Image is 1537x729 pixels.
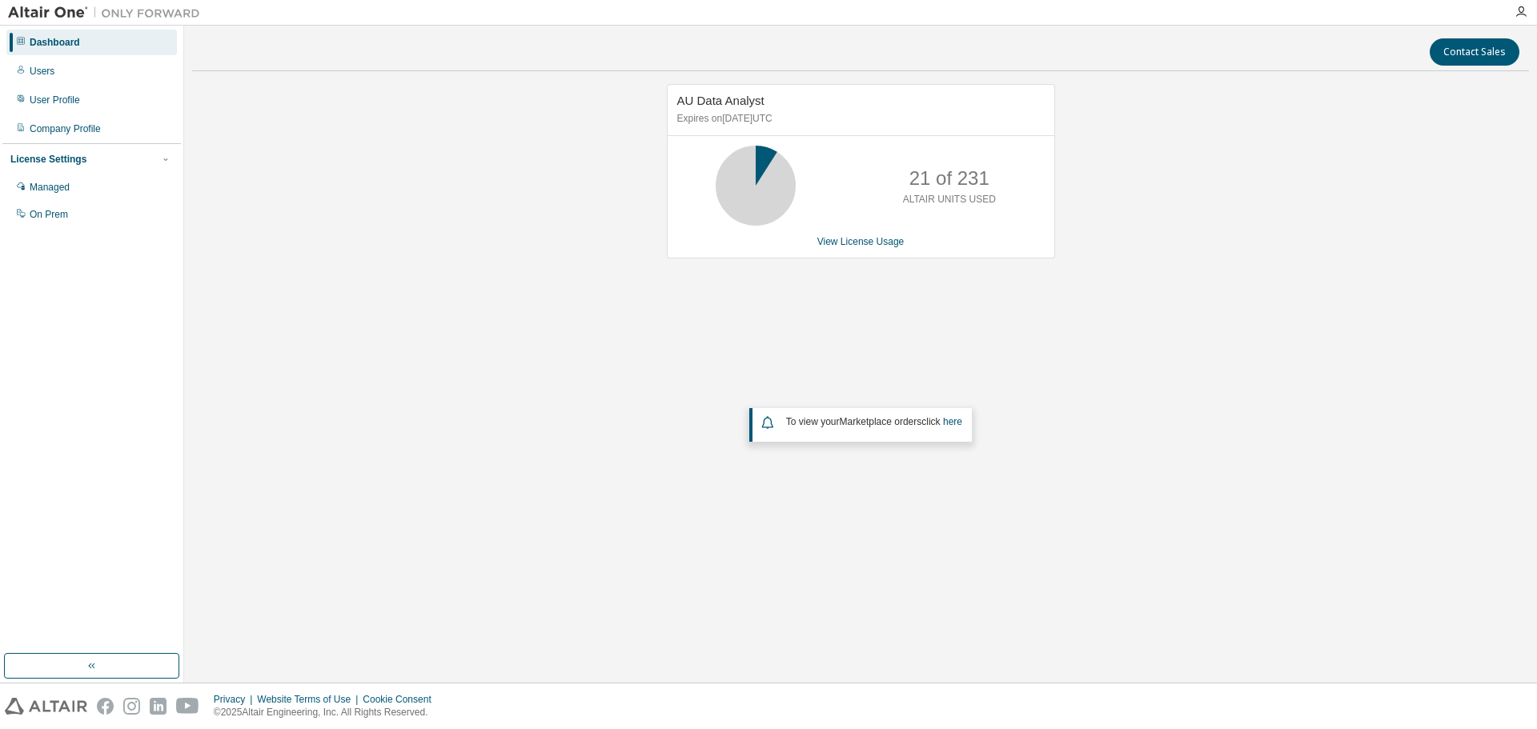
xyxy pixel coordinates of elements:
div: Cookie Consent [363,693,440,706]
a: View License Usage [817,236,905,247]
div: Users [30,65,54,78]
button: Contact Sales [1430,38,1519,66]
img: youtube.svg [176,698,199,715]
img: altair_logo.svg [5,698,87,715]
a: here [943,416,962,427]
img: instagram.svg [123,698,140,715]
div: Company Profile [30,122,101,135]
div: License Settings [10,153,86,166]
div: Dashboard [30,36,80,49]
p: ALTAIR UNITS USED [903,193,996,206]
p: 21 of 231 [909,165,989,192]
span: To view your click [786,416,962,427]
div: Managed [30,181,70,194]
img: linkedin.svg [150,698,167,715]
em: Marketplace orders [840,416,922,427]
p: Expires on [DATE] UTC [677,112,1041,126]
p: © 2025 Altair Engineering, Inc. All Rights Reserved. [214,706,441,719]
img: facebook.svg [97,698,114,715]
img: Altair One [8,5,208,21]
div: Privacy [214,693,257,706]
div: On Prem [30,208,68,221]
div: Website Terms of Use [257,693,363,706]
span: AU Data Analyst [677,94,764,107]
div: User Profile [30,94,80,106]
